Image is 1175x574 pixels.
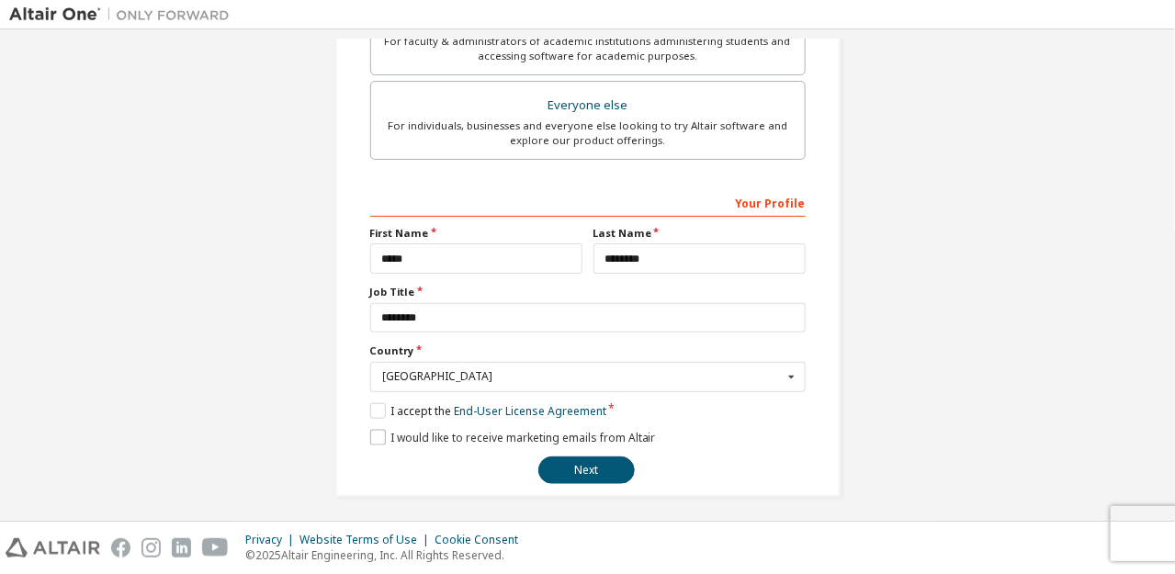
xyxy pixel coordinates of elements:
[202,538,229,557] img: youtube.svg
[538,456,635,484] button: Next
[383,371,783,382] div: [GEOGRAPHIC_DATA]
[593,226,806,241] label: Last Name
[6,538,100,557] img: altair_logo.svg
[370,430,656,445] label: I would like to receive marketing emails from Altair
[382,34,794,63] div: For faculty & administrators of academic institutions administering students and accessing softwa...
[299,533,435,547] div: Website Terms of Use
[245,547,529,563] p: © 2025 Altair Engineering, Inc. All Rights Reserved.
[382,93,794,118] div: Everyone else
[370,403,606,419] label: I accept the
[9,6,239,24] img: Altair One
[370,285,806,299] label: Job Title
[111,538,130,557] img: facebook.svg
[245,533,299,547] div: Privacy
[141,538,161,557] img: instagram.svg
[370,187,806,217] div: Your Profile
[370,226,582,241] label: First Name
[435,533,529,547] div: Cookie Consent
[172,538,191,557] img: linkedin.svg
[370,343,806,358] label: Country
[382,118,794,148] div: For individuals, businesses and everyone else looking to try Altair software and explore our prod...
[454,403,606,419] a: End-User License Agreement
